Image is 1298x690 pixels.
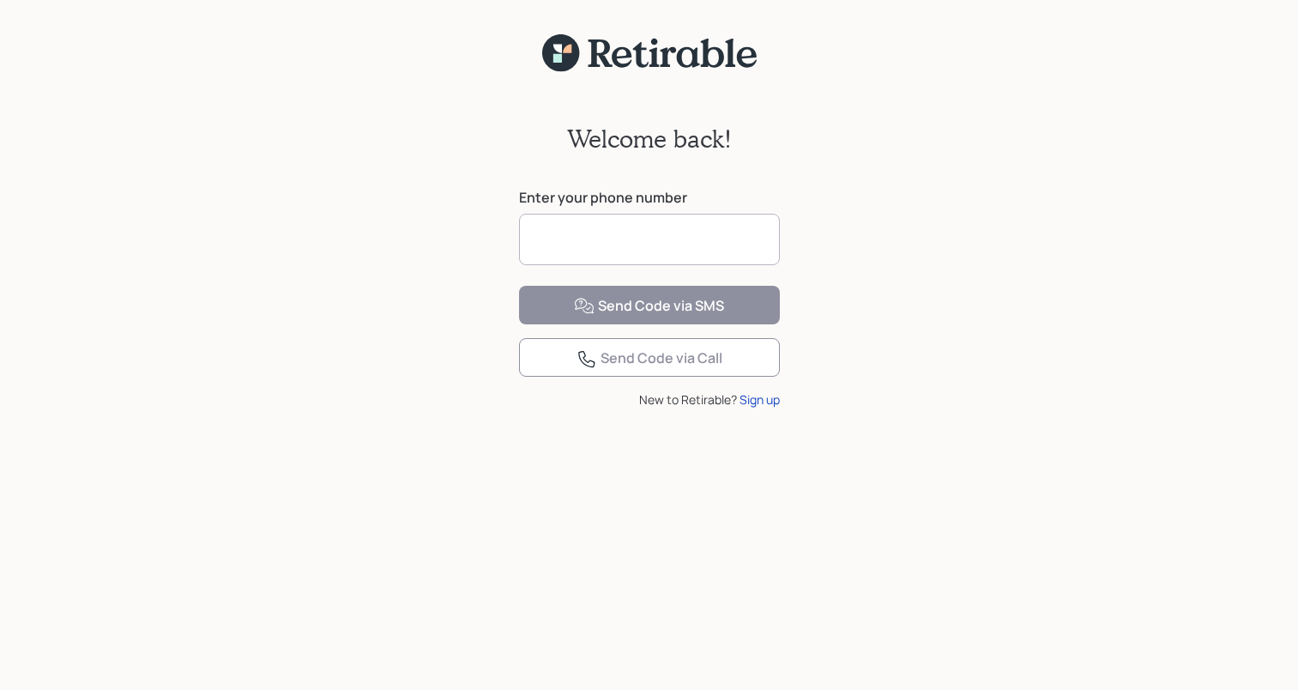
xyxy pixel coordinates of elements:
label: Enter your phone number [519,188,780,207]
div: Sign up [740,390,780,409]
button: Send Code via SMS [519,286,780,324]
div: New to Retirable? [519,390,780,409]
div: Send Code via Call [577,348,722,369]
h2: Welcome back! [567,124,732,154]
button: Send Code via Call [519,338,780,377]
div: Send Code via SMS [574,296,724,317]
